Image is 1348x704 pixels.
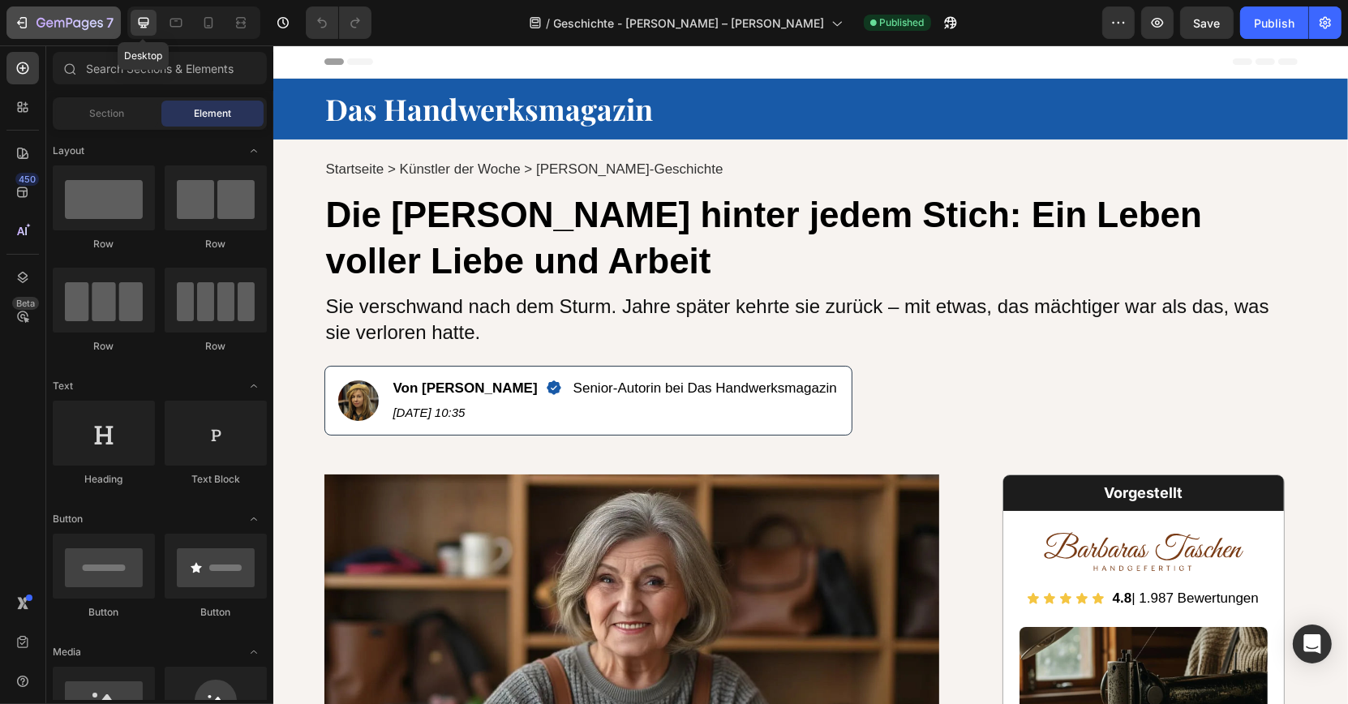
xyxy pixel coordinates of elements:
[53,144,84,158] span: Layout
[6,6,121,39] button: 7
[306,6,371,39] div: Undo/Redo
[53,645,81,659] span: Media
[165,472,267,487] div: Text Block
[839,544,985,562] p: | 1.987 Bewertungen
[241,506,267,532] span: Toggle open
[194,106,231,121] span: Element
[1254,15,1294,32] div: Publish
[769,485,972,530] img: gempages_584529722579354378-c00ae0b7-3f79-4c1c-a156-e55a14a6ce34.svg
[106,13,114,32] p: 7
[1180,6,1234,39] button: Save
[273,45,1348,704] iframe: Design area
[53,512,83,526] span: Button
[53,52,267,84] input: Search Sections & Elements
[1293,625,1332,663] div: Open Intercom Messenger
[90,106,125,121] span: Section
[165,605,267,620] div: Button
[1194,16,1221,30] span: Save
[165,339,267,354] div: Row
[1240,6,1308,39] button: Publish
[165,237,267,251] div: Row
[120,359,564,376] p: [DATE] 10:35
[53,237,155,251] div: Row
[15,173,39,186] div: 450
[53,379,73,393] span: Text
[732,438,1009,457] p: Vorgestellt
[300,336,564,350] p: Senior-Autorin bei Das Handwerksmagazin
[53,605,155,620] div: Button
[554,15,825,32] span: Geschichte - [PERSON_NAME] – [PERSON_NAME]
[839,545,859,560] strong: 4.8
[53,472,155,487] div: Heading
[241,138,267,164] span: Toggle open
[880,15,925,30] span: Published
[241,639,267,665] span: Toggle open
[241,373,267,399] span: Toggle open
[53,339,155,354] div: Row
[547,15,551,32] span: /
[12,297,39,310] div: Beta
